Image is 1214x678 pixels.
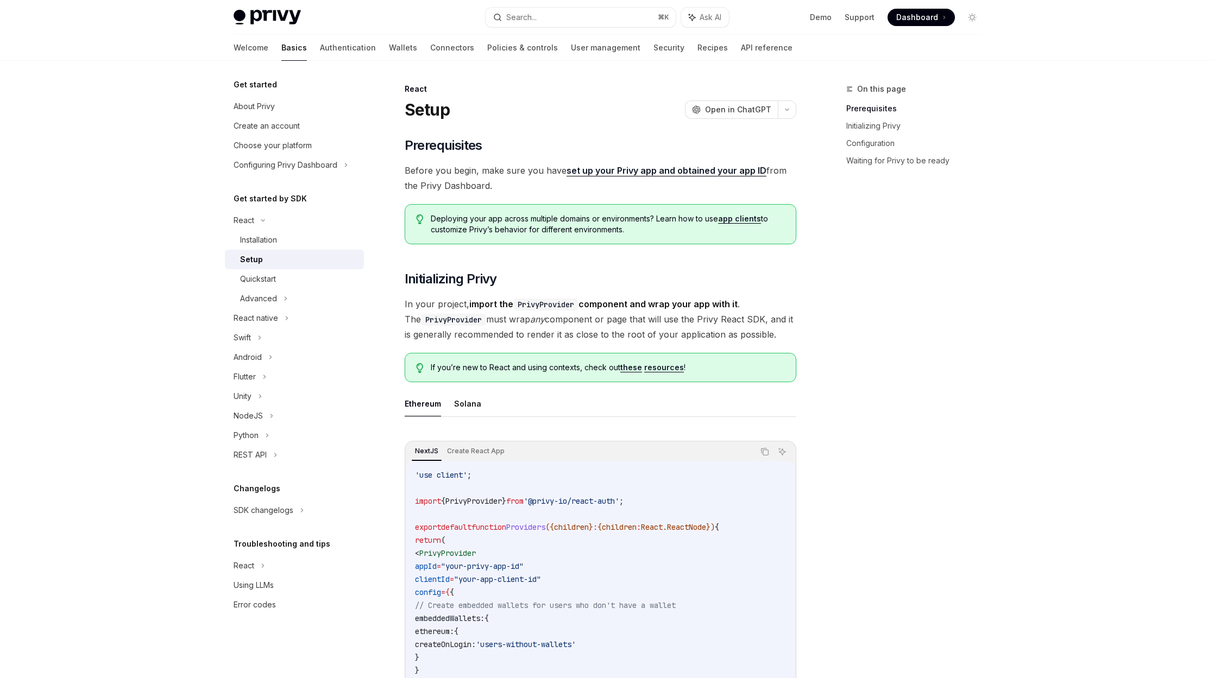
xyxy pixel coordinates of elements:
code: PrivyProvider [421,314,486,326]
button: Toggle dark mode [964,9,981,26]
button: Search...⌘K [486,8,676,27]
a: these [620,363,642,372]
div: Unity [234,390,251,403]
a: Connectors [430,35,474,61]
span: } [502,496,506,506]
div: REST API [234,448,267,461]
span: In your project, . The must wrap component or page that will use the Privy React SDK, and it is g... [405,296,796,342]
div: Python [234,429,259,442]
h5: Get started by SDK [234,192,307,205]
span: { [441,496,445,506]
svg: Tip [416,214,424,224]
span: Before you begin, make sure you have from the Privy Dashboard. [405,163,796,193]
span: Prerequisites [405,137,482,154]
span: children [602,522,637,532]
span: ethereum: [415,626,454,636]
a: Demo [810,12,832,23]
span: // Create embedded wallets for users who don't have a wallet [415,600,676,610]
span: : [637,522,641,532]
div: Flutter [234,370,256,383]
span: { [597,522,602,532]
a: About Privy [225,97,364,116]
h5: Troubleshooting and tips [234,537,330,550]
span: Initializing Privy [405,270,497,288]
span: < [415,548,419,558]
div: SDK changelogs [234,504,293,517]
a: Recipes [697,35,728,61]
a: Basics [281,35,307,61]
a: User management [571,35,640,61]
span: ⌘ K [658,13,669,22]
span: Open in ChatGPT [705,104,771,115]
a: Prerequisites [846,100,990,117]
span: } [415,652,419,662]
span: { [445,587,450,597]
span: 'users-without-wallets' [476,639,576,649]
span: : [593,522,597,532]
div: React [234,559,254,572]
span: React [641,522,663,532]
h5: Changelogs [234,482,280,495]
div: About Privy [234,100,275,113]
div: Swift [234,331,251,344]
a: Support [845,12,875,23]
strong: import the component and wrap your app with it [469,299,738,309]
a: Create an account [225,116,364,136]
a: app clients [718,214,761,224]
span: . [663,522,667,532]
span: clientId [415,574,450,584]
a: Policies & controls [487,35,558,61]
span: { [454,626,458,636]
span: Deploying your app across multiple domains or environments? Learn how to use to customize Privy’s... [431,213,784,235]
span: ( [441,535,445,545]
span: On this page [857,83,906,96]
span: PrivyProvider [445,496,502,506]
span: from [506,496,524,506]
a: Choose your platform [225,136,364,155]
a: Initializing Privy [846,117,990,135]
a: resources [644,363,684,372]
button: Ask AI [775,445,789,459]
button: Ask AI [681,8,729,27]
span: function [471,522,506,532]
div: Android [234,351,262,364]
code: PrivyProvider [513,299,578,311]
a: API reference [741,35,792,61]
a: Wallets [389,35,417,61]
h5: Get started [234,78,277,91]
div: Quickstart [240,273,276,286]
span: return [415,535,441,545]
span: = [437,561,441,571]
div: Search... [506,11,537,24]
span: default [441,522,471,532]
a: Welcome [234,35,268,61]
span: appId [415,561,437,571]
div: Installation [240,233,277,246]
a: Quickstart [225,269,364,289]
a: Security [653,35,684,61]
div: Error codes [234,598,276,611]
button: Copy the contents from the code block [758,445,772,459]
span: { [485,613,489,623]
span: embeddedWallets: [415,613,485,623]
span: import [415,496,441,506]
span: export [415,522,441,532]
span: createOnLogin: [415,639,476,649]
div: React [405,84,796,94]
a: set up your Privy app and obtained your app ID [567,165,766,176]
span: "your-app-client-id" [454,574,541,584]
a: Waiting for Privy to be ready [846,152,990,169]
div: Using LLMs [234,579,274,592]
a: Installation [225,230,364,250]
button: Solana [454,391,481,416]
div: Advanced [240,292,277,305]
span: ({ [545,522,554,532]
div: NodeJS [234,409,263,422]
span: = [450,574,454,584]
span: } [589,522,593,532]
span: } [415,666,419,675]
span: { [450,587,454,597]
span: PrivyProvider [419,548,476,558]
div: Configuring Privy Dashboard [234,159,337,172]
a: Dashboard [888,9,955,26]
